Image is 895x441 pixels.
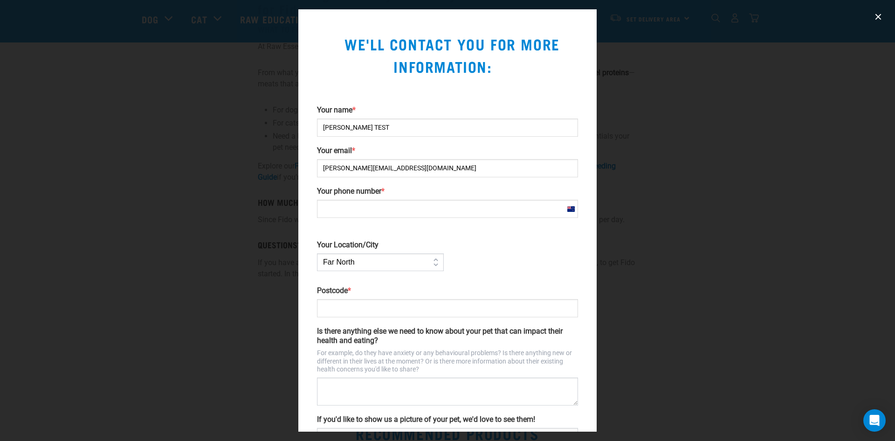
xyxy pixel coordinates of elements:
[564,200,578,217] div: New Zealand: +64
[317,146,578,155] label: Your email
[335,40,560,70] span: We'll contact you for more information:
[317,349,578,374] p: For example, do they have anxiety or any behavioural problems? Is there anything new or different...
[317,187,578,196] label: Your phone number
[871,9,886,24] button: close
[317,327,578,345] label: Is there anything else we need to know about your pet that can impact their health and eating?
[317,105,578,115] label: Your name
[863,409,886,432] div: Open Intercom Messenger
[317,286,578,295] label: Postcode
[317,240,444,250] label: Your Location/City
[317,415,578,424] label: If you'd like to show us a picture of your pet, we'd love to see them!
